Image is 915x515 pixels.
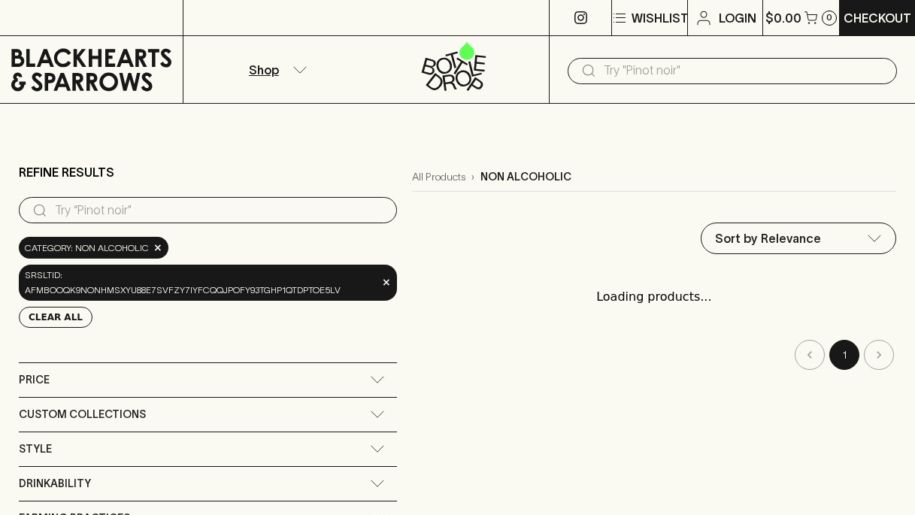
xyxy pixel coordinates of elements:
div: Sort by Relevance [701,223,895,253]
p: $0.00 [765,9,801,27]
div: Style [19,432,397,466]
button: Clear All [19,307,92,328]
p: Refine Results [19,163,114,181]
p: non alcoholic [480,169,571,185]
span: srsltid: AfmBOoqK9nonHMSXYU88e7SvfZy7iyFCqQjPOfy93tGhp1QtDPToE5Lv [25,268,377,298]
p: Shop [249,61,279,79]
p: Sort by Relevance [715,229,821,247]
button: Shop [183,36,366,103]
p: ⠀ [183,9,196,27]
span: Drinkability [19,474,91,493]
p: Checkout [844,9,911,27]
span: Custom Collections [19,405,146,424]
span: Category: non alcoholic [25,241,149,256]
p: Wishlist [632,9,689,27]
span: Style [19,440,52,459]
button: page 1 [829,340,859,370]
p: › [471,169,474,185]
span: Price [19,371,50,389]
nav: pagination navigation [412,340,896,370]
div: Loading products... [412,273,896,321]
a: All Products [412,169,465,185]
input: Try “Pinot noir” [55,198,385,223]
div: Price [19,363,397,397]
div: Drinkability [19,467,397,501]
span: × [153,240,162,256]
p: Login [719,9,756,27]
div: Custom Collections [19,398,397,432]
p: 0 [826,14,832,22]
span: × [382,274,391,290]
input: Try "Pinot noir" [604,59,885,83]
